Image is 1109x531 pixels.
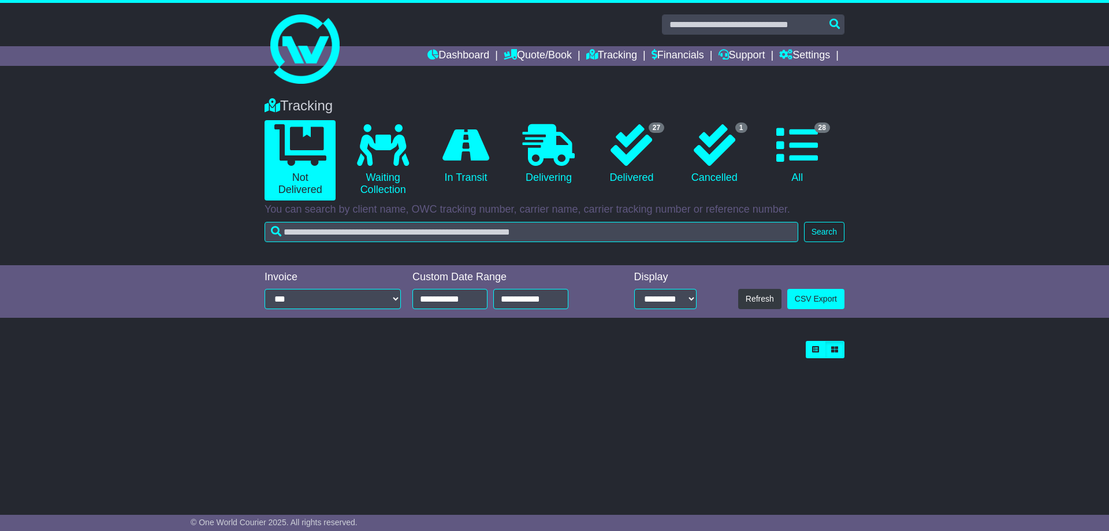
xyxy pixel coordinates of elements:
div: Invoice [265,271,401,284]
div: Display [634,271,697,284]
a: CSV Export [787,289,844,309]
a: Financials [652,46,704,66]
a: 1 Cancelled [679,120,750,188]
button: Refresh [738,289,781,309]
a: Tracking [586,46,637,66]
span: 1 [735,122,747,133]
a: Dashboard [427,46,489,66]
a: Delivering [513,120,584,188]
button: Search [804,222,844,242]
span: © One World Courier 2025. All rights reserved. [191,518,358,527]
div: Tracking [259,98,850,114]
p: You can search by client name, OWC tracking number, carrier name, carrier tracking number or refe... [265,203,844,216]
a: Support [719,46,765,66]
a: Quote/Book [504,46,572,66]
a: 28 All [762,120,833,188]
span: 27 [649,122,664,133]
span: 28 [814,122,830,133]
a: 27 Delivered [596,120,667,188]
a: Not Delivered [265,120,336,200]
div: Custom Date Range [412,271,598,284]
a: Settings [779,46,830,66]
a: In Transit [430,120,501,188]
a: Waiting Collection [347,120,418,200]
